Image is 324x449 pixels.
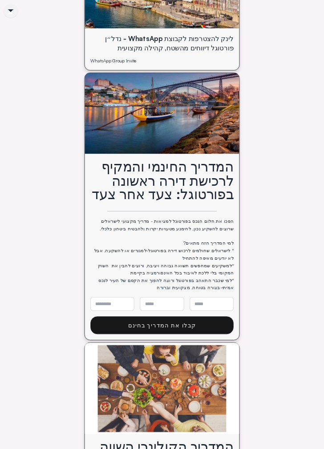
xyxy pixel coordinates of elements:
[85,73,239,154] img: user%2FDNuteeB2akOLj2SioWjAoMpnFkA2%2Fpublic%2F1264a983b23bb165ffa44e2083d24f467cc78fa8-660209.jpeg
[90,159,234,206] div: המדריך החינמי והמקיף לרכישת דירה ראשונה בפורטוגל: צעד אחר צעד
[85,343,239,434] img: user%2FDNuteeB2akOLj2SioWjAoMpnFkA2%2Fpublic%2F278cadb5c5a600fd354bbb4a32acf34407bf98f0-464465.jpeg
[90,34,234,53] div: לינק להצטרפות לקבוצת WhatsApp - נדל״ן פורטוגל דיווחים מהשטח, קהילה מקצועית
[90,57,234,70] div: WhatsApp Group Invite
[90,217,234,291] div: הפכו את חלום הנכס בפורטוגל למציאות - מדריך מקצועי לישראלים שרוצים להשקיע נכון, להימנע מטעויות יקר...
[90,316,234,334] button: קבלו את המדריך בחינם
[128,321,196,329] div: קבלו את המדריך בחינם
